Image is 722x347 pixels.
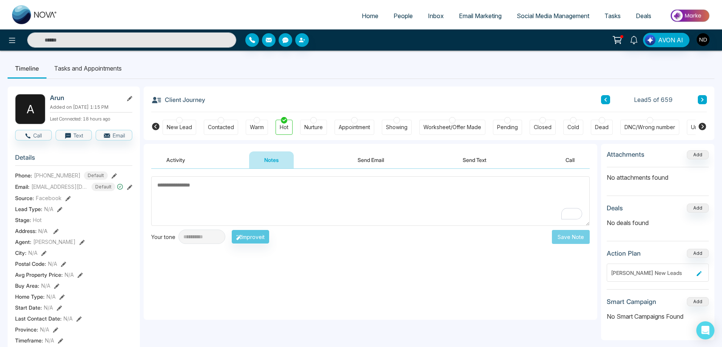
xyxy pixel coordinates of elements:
div: DNC/Wrong number [624,123,675,131]
span: City : [15,249,26,257]
span: N/A [64,315,73,322]
div: Your tone [151,233,178,241]
span: AVON AI [658,35,683,45]
h3: Action Plan [607,250,641,257]
span: Address: [15,227,48,235]
span: N/A [41,282,50,290]
span: [EMAIL_ADDRESS][DOMAIN_NAME] [31,183,88,191]
li: Tasks and Appointments [46,58,129,79]
a: Tasks [597,9,628,23]
span: People [394,12,413,20]
h3: Client Journey [151,94,205,105]
a: Email Marketing [451,9,509,23]
img: Market-place.gif [663,7,717,24]
span: Social Media Management [517,12,589,20]
h3: Attachments [607,151,645,158]
span: N/A [44,205,53,213]
a: Home [354,9,386,23]
button: Activity [151,151,200,168]
span: Email: [15,183,29,191]
span: N/A [48,260,57,268]
div: Dead [595,123,609,131]
span: Deals [636,12,651,20]
div: Warm [250,123,264,131]
button: Add [687,297,709,306]
span: Start Date : [15,304,42,312]
p: No deals found [607,218,709,227]
span: N/A [44,304,53,312]
textarea: To enrich screen reader interactions, please activate Accessibility in Grammarly extension settings [151,176,590,226]
button: AVON AI [643,33,689,47]
button: Add [687,249,709,258]
span: Add [687,151,709,157]
div: A [15,94,45,124]
span: Agent: [15,238,31,246]
div: Unspecified [691,123,721,131]
button: Save Note [552,230,590,244]
div: Hot [280,123,288,131]
span: N/A [65,271,74,279]
h2: Arun [50,94,120,102]
span: Avg Property Price : [15,271,63,279]
button: Text [56,130,92,140]
button: Send Text [448,151,502,168]
span: Lead 5 of 659 [634,95,672,104]
span: N/A [38,228,48,234]
h3: Details [15,154,132,165]
button: Add [687,150,709,159]
button: Email [96,130,132,140]
h3: Smart Campaign [607,298,656,305]
div: Nurture [304,123,323,131]
span: Lead Type: [15,205,42,213]
span: Stage: [15,216,31,224]
span: N/A [28,249,37,257]
span: Tasks [604,12,621,20]
p: No attachments found [607,167,709,182]
span: Facebook [36,194,62,202]
span: Province : [15,325,38,333]
span: Hot [33,216,42,224]
span: Default [91,183,115,191]
a: Deals [628,9,659,23]
div: Appointment [339,123,370,131]
a: Social Media Management [509,9,597,23]
span: Postal Code : [15,260,46,268]
span: [PHONE_NUMBER] [34,171,81,179]
img: User Avatar [697,33,710,46]
span: Phone: [15,171,32,179]
p: Last Connected: 18 hours ago [50,114,132,122]
div: New Lead [167,123,192,131]
button: Notes [249,151,294,168]
button: Add [687,204,709,213]
span: Email Marketing [459,12,502,20]
div: Contacted [208,123,234,131]
p: No Smart Campaigns Found [607,312,709,321]
a: People [386,9,420,23]
button: Send Email [342,151,399,168]
span: Buy Area : [15,282,39,290]
div: Worksheet/Offer Made [423,123,481,131]
p: Added on [DATE] 1:15 PM [50,104,132,111]
span: Inbox [428,12,444,20]
img: Lead Flow [645,35,655,45]
h3: Deals [607,204,623,212]
div: Open Intercom Messenger [696,321,714,339]
span: Default [84,171,108,180]
span: N/A [46,293,56,301]
span: Last Contact Date : [15,315,62,322]
span: N/A [45,336,54,344]
button: Call [550,151,590,168]
div: Showing [386,123,407,131]
span: Home [362,12,378,20]
div: Cold [567,123,579,131]
div: Closed [534,123,552,131]
span: [PERSON_NAME] [33,238,76,246]
span: Home Type : [15,293,45,301]
a: Inbox [420,9,451,23]
li: Timeline [8,58,46,79]
img: Nova CRM Logo [12,5,57,24]
button: Call [15,130,52,140]
span: Timeframe : [15,336,43,344]
div: [PERSON_NAME] New Leads [611,269,694,277]
span: N/A [40,325,49,333]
